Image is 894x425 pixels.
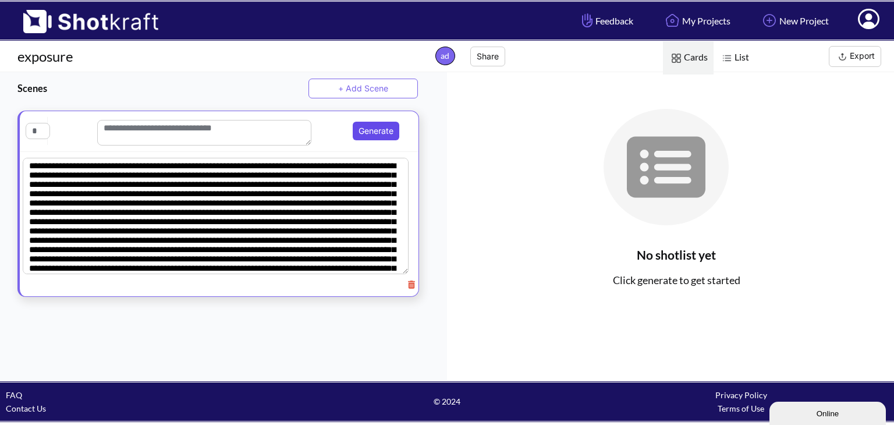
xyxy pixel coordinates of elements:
img: Card Icon [669,51,684,66]
button: Share [470,47,505,66]
div: Terms of Use [594,402,888,415]
a: FAQ [6,390,22,400]
img: List Icon [719,51,735,66]
span: Feedback [579,14,633,27]
a: New Project [751,5,838,36]
button: Generate [353,122,399,140]
h3: No shotlist yet [459,248,894,261]
iframe: chat widget [769,399,888,425]
span: © 2024 [300,395,594,408]
img: Home Icon [662,10,682,30]
button: Export [829,46,881,67]
span: Click generate to get started [459,236,894,287]
a: My Projects [654,5,739,36]
span: List [714,41,755,75]
img: Export Icon [835,49,850,64]
button: + Add Scene [308,79,418,98]
span: Cards [663,41,714,75]
img: Add Icon [760,10,779,30]
div: Privacy Policy [594,388,888,402]
h3: Scenes [17,82,308,95]
span: ad [435,47,455,65]
a: Contact Us [6,403,46,413]
img: Hand Icon [579,10,595,30]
